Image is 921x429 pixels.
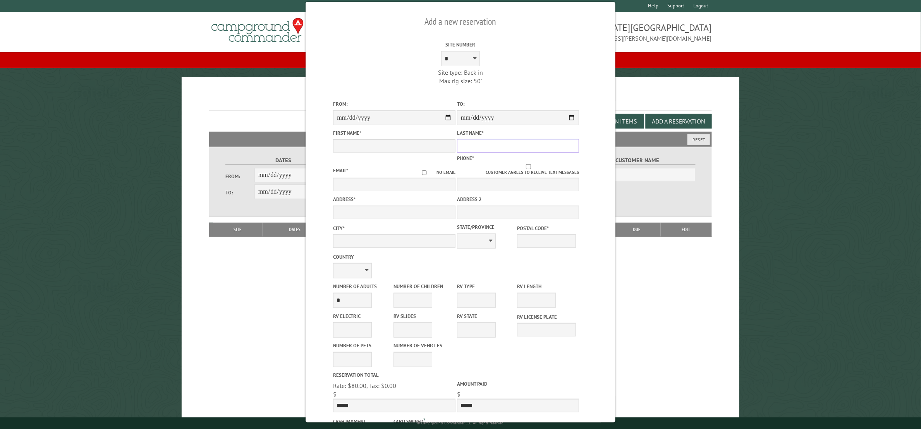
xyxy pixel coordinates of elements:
[457,312,515,320] label: RV State
[687,134,710,145] button: Reset
[333,312,392,320] label: RV Electric
[393,417,452,425] label: Card swiped
[333,418,392,425] label: Cash payment
[399,68,522,77] div: Site type: Back in
[209,15,306,45] img: Campground Commander
[393,283,452,290] label: Number of Children
[517,313,576,321] label: RV License Plate
[333,283,392,290] label: Number of Adults
[412,170,436,175] input: No email
[333,129,455,137] label: First Name
[333,167,348,174] label: Email
[399,77,522,85] div: Max rig size: 50'
[417,420,504,426] small: © Campground Commander LLC. All rights reserved.
[399,41,522,48] label: Site Number
[457,129,579,137] label: Last Name
[333,100,455,108] label: From:
[478,164,579,169] input: Customer agrees to receive text messages
[333,382,396,390] span: Rate: $80.00, Tax: $0.00
[333,342,392,349] label: Number of Pets
[393,342,452,349] label: Number of Vehicles
[263,223,327,237] th: Dates
[333,371,455,379] label: Reservation Total
[457,223,515,231] label: State/Province
[213,223,262,237] th: Site
[661,223,712,237] th: Edit
[333,390,337,398] span: $
[457,100,579,108] label: To:
[423,417,425,422] a: ?
[393,312,452,320] label: RV Slides
[457,164,579,176] label: Customer agrees to receive text messages
[333,196,455,203] label: Address
[225,173,254,180] label: From:
[333,225,455,232] label: City
[517,283,576,290] label: RV Length
[457,155,474,161] label: Phone
[457,380,579,388] label: Amount paid
[333,14,588,29] h2: Add a new reservation
[613,223,661,237] th: Due
[209,89,711,111] h1: Reservations
[225,189,254,196] label: To:
[209,132,711,146] h2: Filters
[517,225,576,232] label: Postal Code
[333,253,455,261] label: Country
[580,156,696,165] label: Customer Name
[412,169,455,176] label: No email
[457,390,460,398] span: $
[457,196,579,203] label: Address 2
[457,283,515,290] label: RV Type
[225,156,341,165] label: Dates
[646,114,712,129] button: Add a Reservation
